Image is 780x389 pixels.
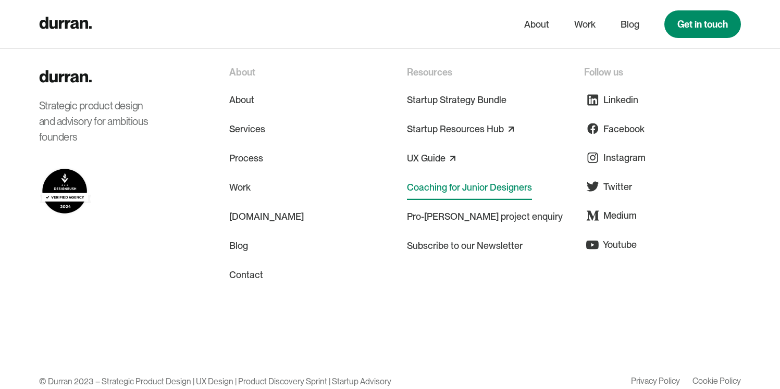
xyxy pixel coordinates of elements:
[603,237,637,252] div: Youtube
[229,87,254,112] a: About
[603,208,637,222] div: Medium
[584,116,645,141] a: Facebook
[229,117,265,142] a: Services
[229,146,263,171] a: Process
[229,233,248,258] a: Blog
[603,180,632,194] div: Twitter
[584,145,646,170] a: Instagram
[524,15,549,34] a: About
[407,65,452,79] div: Resources
[407,150,445,167] a: UX Guide
[584,232,637,257] a: Youtube
[621,15,639,34] a: Blog
[574,15,596,34] a: Work
[229,262,263,287] a: Contact
[229,204,304,229] a: [DOMAIN_NAME]
[603,150,646,165] div: Instagram
[407,175,532,200] a: Coaching for Junior Designers
[584,174,632,199] a: Twitter
[584,65,623,79] div: Follow us
[407,121,504,137] a: Startup Resources Hub
[229,175,251,200] a: Work
[664,10,741,38] a: Get in touch
[603,93,638,107] div: Linkedin
[229,65,255,79] div: About
[407,233,523,258] a: Subscribe to our Newsletter
[39,14,92,34] a: home
[631,375,680,387] a: Privacy Policy
[584,203,637,228] a: Medium
[39,166,91,217] img: Durran on DesignRush
[603,122,645,136] div: Facebook
[39,98,159,145] div: Strategic product design and advisory for ambitious founders
[692,375,741,387] a: Cookie Policy
[407,204,563,229] a: Pro-[PERSON_NAME] project enquiry
[584,87,638,112] a: Linkedin
[407,87,506,112] a: Startup Strategy Bundle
